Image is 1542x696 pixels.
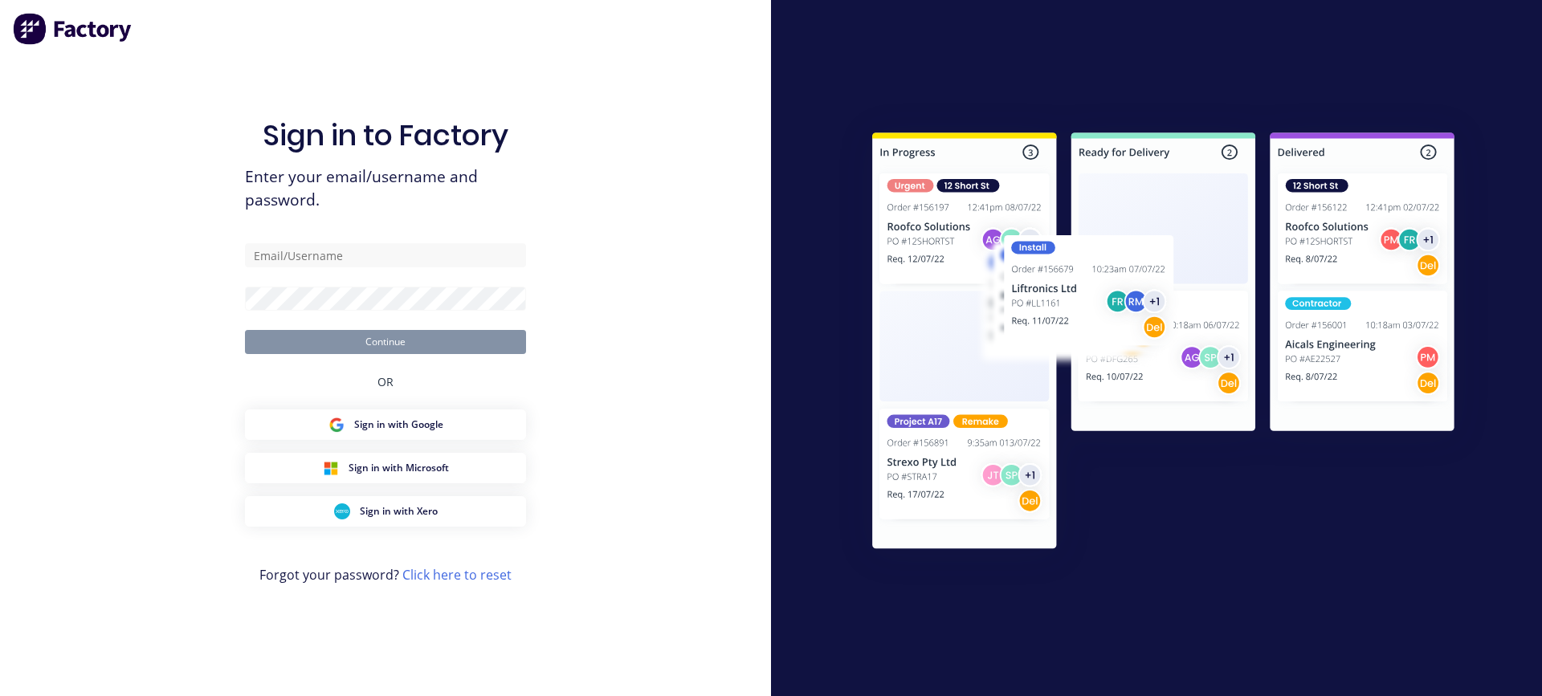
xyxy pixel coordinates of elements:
[323,460,339,476] img: Microsoft Sign in
[349,461,449,475] span: Sign in with Microsoft
[263,118,508,153] h1: Sign in to Factory
[245,165,526,212] span: Enter your email/username and password.
[837,100,1490,587] img: Sign in
[354,417,443,432] span: Sign in with Google
[13,13,133,45] img: Factory
[377,354,394,409] div: OR
[245,243,526,267] input: Email/Username
[245,330,526,354] button: Continue
[334,503,350,519] img: Xero Sign in
[245,496,526,527] button: Xero Sign inSign in with Xero
[259,565,512,584] span: Forgot your password?
[328,417,345,433] img: Google Sign in
[402,566,512,584] a: Click here to reset
[360,504,438,519] span: Sign in with Xero
[245,453,526,483] button: Microsoft Sign inSign in with Microsoft
[245,409,526,440] button: Google Sign inSign in with Google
